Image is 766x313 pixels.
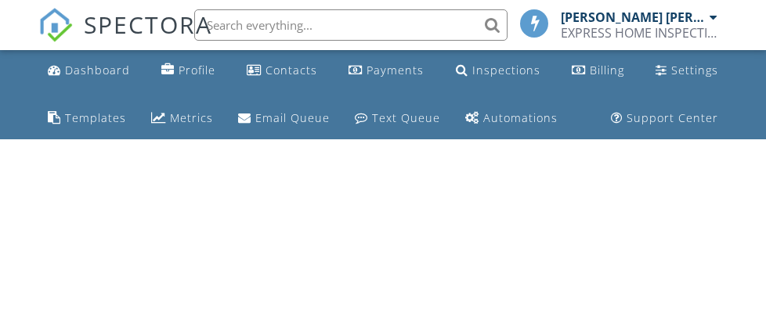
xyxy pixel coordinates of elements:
[65,110,126,125] div: Templates
[155,56,222,85] a: Company Profile
[671,63,718,77] div: Settings
[590,63,624,77] div: Billing
[170,110,213,125] div: Metrics
[649,56,724,85] a: Settings
[472,63,540,77] div: Inspections
[240,56,323,85] a: Contacts
[565,56,631,85] a: Billing
[561,9,706,25] div: [PERSON_NAME] [PERSON_NAME]
[38,21,212,54] a: SPECTORA
[266,63,317,77] div: Contacts
[232,104,336,133] a: Email Queue
[65,63,130,77] div: Dashboard
[372,110,440,125] div: Text Queue
[42,56,136,85] a: Dashboard
[483,110,558,125] div: Automations
[194,9,508,41] input: Search everything...
[367,63,424,77] div: Payments
[84,8,212,41] span: SPECTORA
[179,63,215,77] div: Profile
[459,104,564,133] a: Automations (Basic)
[255,110,330,125] div: Email Queue
[42,104,132,133] a: Templates
[627,110,718,125] div: Support Center
[38,8,73,42] img: The Best Home Inspection Software - Spectora
[450,56,547,85] a: Inspections
[561,25,717,41] div: EXPRESS HOME INSPECTIONS, LLc
[349,104,446,133] a: Text Queue
[145,104,219,133] a: Metrics
[605,104,724,133] a: Support Center
[342,56,430,85] a: Payments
